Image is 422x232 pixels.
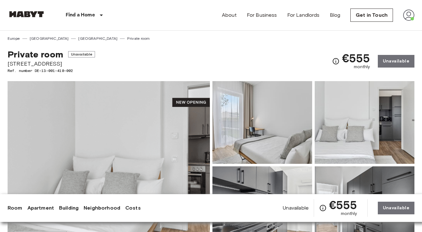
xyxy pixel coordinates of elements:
[66,11,95,19] p: Find a Home
[319,204,327,212] svg: Check cost overview for full price breakdown. Please note that discounts apply to new joiners onl...
[283,205,309,211] span: Unavailable
[68,51,95,57] span: Unavailable
[125,204,141,212] a: Costs
[342,52,370,64] span: €555
[354,64,370,70] span: monthly
[8,68,95,74] span: Ref. number DE-13-001-410-002
[8,49,63,60] span: Private room
[332,57,340,65] svg: Check cost overview for full price breakdown. Please note that discounts apply to new joiners onl...
[8,36,20,41] a: Europe
[287,11,320,19] a: For Landlords
[8,11,45,17] img: Habyt
[59,204,79,212] a: Building
[403,9,414,21] img: avatar
[341,211,357,217] span: monthly
[329,199,357,211] span: €555
[247,11,277,19] a: For Business
[212,81,312,164] img: Picture of unit DE-13-001-410-002
[330,11,341,19] a: Blog
[8,204,22,212] a: Room
[84,204,120,212] a: Neighborhood
[78,36,117,41] a: [GEOGRAPHIC_DATA]
[27,204,54,212] a: Apartment
[350,9,393,22] a: Get in Touch
[127,36,150,41] a: Private room
[8,60,95,68] span: [STREET_ADDRESS]
[222,11,237,19] a: About
[315,81,414,164] img: Picture of unit DE-13-001-410-002
[30,36,69,41] a: [GEOGRAPHIC_DATA]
